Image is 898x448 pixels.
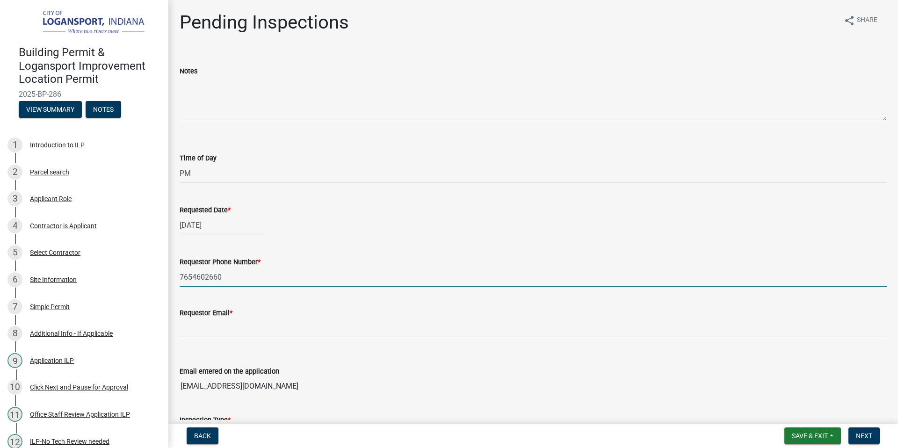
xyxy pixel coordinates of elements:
wm-modal-confirm: Summary [19,106,82,114]
div: Select Contractor [30,249,80,256]
div: Application ILP [30,357,74,364]
div: Parcel search [30,169,69,175]
div: 10 [7,380,22,395]
div: 6 [7,272,22,287]
h1: Pending Inspections [180,11,349,34]
span: Share [857,15,877,26]
i: share [844,15,855,26]
div: Office Staff Review Application ILP [30,411,130,418]
div: 4 [7,218,22,233]
button: Next [848,427,880,444]
div: 2 [7,165,22,180]
div: 5 [7,245,22,260]
h4: Building Permit & Logansport Improvement Location Permit [19,46,161,86]
span: Next [856,432,872,440]
div: Additional Info - If Applicable [30,330,113,337]
div: 11 [7,407,22,422]
div: Applicant Role [30,195,72,202]
div: 9 [7,353,22,368]
label: Requestor Phone Number [180,259,261,266]
label: Notes [180,68,197,75]
label: Requested Date [180,207,231,214]
div: Site Information [30,276,77,283]
div: Click Next and Pause for Approval [30,384,128,390]
img: City of Logansport, Indiana [19,10,153,36]
div: Introduction to ILP [30,142,85,148]
button: Save & Exit [784,427,841,444]
label: Requestor Email [180,310,232,317]
button: Back [187,427,218,444]
button: View Summary [19,101,82,118]
wm-modal-confirm: Notes [86,106,121,114]
div: 3 [7,191,22,206]
label: Time of Day [180,155,217,162]
button: Notes [86,101,121,118]
div: ILP-No Tech Review needed [30,438,109,445]
div: 8 [7,326,22,341]
button: shareShare [836,11,885,29]
label: Email entered on the application [180,369,279,375]
div: 1 [7,137,22,152]
div: Contractor is Applicant [30,223,97,229]
input: mm/dd/yyyy [180,216,265,235]
div: Simple Permit [30,303,70,310]
label: Inspection Type [180,417,231,424]
span: 2025-BP-286 [19,90,150,99]
span: Back [194,432,211,440]
div: 7 [7,299,22,314]
span: Save & Exit [792,432,828,440]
